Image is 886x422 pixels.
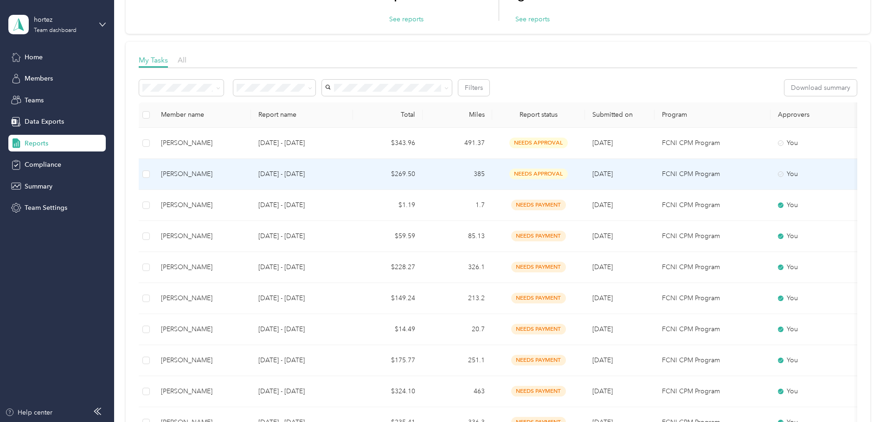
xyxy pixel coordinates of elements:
[778,324,856,334] div: You
[161,111,244,119] div: Member name
[511,231,566,241] span: needs payment
[161,200,244,210] div: [PERSON_NAME]
[592,263,613,271] span: [DATE]
[353,283,423,314] td: $149.24
[592,232,613,240] span: [DATE]
[778,200,856,210] div: You
[423,252,492,283] td: 326.1
[423,128,492,159] td: 491.37
[25,139,48,148] span: Reports
[353,128,423,159] td: $343.96
[592,139,613,147] span: [DATE]
[34,28,77,33] div: Team dashboard
[515,14,550,24] button: See reports
[154,102,251,128] th: Member name
[25,182,52,191] span: Summary
[5,408,52,417] button: Help center
[258,262,346,272] p: [DATE] - [DATE]
[258,293,346,303] p: [DATE] - [DATE]
[353,221,423,252] td: $59.59
[655,128,770,159] td: FCNI CPM Program
[258,169,346,179] p: [DATE] - [DATE]
[353,252,423,283] td: $228.27
[509,138,568,148] span: needs approval
[161,231,244,241] div: [PERSON_NAME]
[258,200,346,210] p: [DATE] - [DATE]
[25,117,64,126] span: Data Exports
[778,355,856,365] div: You
[778,138,856,148] div: You
[592,294,613,302] span: [DATE]
[389,14,424,24] button: See reports
[592,325,613,333] span: [DATE]
[161,293,244,303] div: [PERSON_NAME]
[511,293,566,303] span: needs payment
[655,345,770,376] td: FCNI CPM Program
[161,169,244,179] div: [PERSON_NAME]
[662,262,763,272] p: FCNI CPM Program
[258,355,346,365] p: [DATE] - [DATE]
[778,262,856,272] div: You
[34,15,92,25] div: hortez
[655,159,770,190] td: FCNI CPM Program
[592,170,613,178] span: [DATE]
[161,386,244,397] div: [PERSON_NAME]
[423,376,492,407] td: 463
[655,314,770,345] td: FCNI CPM Program
[423,190,492,221] td: 1.7
[458,80,489,96] button: Filters
[511,200,566,210] span: needs payment
[423,314,492,345] td: 20.7
[353,190,423,221] td: $1.19
[258,386,346,397] p: [DATE] - [DATE]
[161,324,244,334] div: [PERSON_NAME]
[511,355,566,365] span: needs payment
[25,74,53,83] span: Members
[258,231,346,241] p: [DATE] - [DATE]
[423,283,492,314] td: 213.2
[511,386,566,397] span: needs payment
[251,102,353,128] th: Report name
[662,293,763,303] p: FCNI CPM Program
[353,376,423,407] td: $324.10
[592,387,613,395] span: [DATE]
[161,138,244,148] div: [PERSON_NAME]
[178,56,186,64] span: All
[655,221,770,252] td: FCNI CPM Program
[511,324,566,334] span: needs payment
[655,252,770,283] td: FCNI CPM Program
[662,355,763,365] p: FCNI CPM Program
[662,200,763,210] p: FCNI CPM Program
[161,262,244,272] div: [PERSON_NAME]
[662,169,763,179] p: FCNI CPM Program
[778,386,856,397] div: You
[353,159,423,190] td: $269.50
[662,231,763,241] p: FCNI CPM Program
[662,386,763,397] p: FCNI CPM Program
[655,283,770,314] td: FCNI CPM Program
[655,376,770,407] td: FCNI CPM Program
[25,203,67,213] span: Team Settings
[360,111,415,119] div: Total
[662,138,763,148] p: FCNI CPM Program
[25,160,61,170] span: Compliance
[258,324,346,334] p: [DATE] - [DATE]
[585,102,655,128] th: Submitted on
[655,102,770,128] th: Program
[423,345,492,376] td: 251.1
[592,356,613,364] span: [DATE]
[834,370,886,422] iframe: Everlance-gr Chat Button Frame
[353,345,423,376] td: $175.77
[423,159,492,190] td: 385
[353,314,423,345] td: $14.49
[778,169,856,179] div: You
[500,111,578,119] span: Report status
[662,324,763,334] p: FCNI CPM Program
[423,221,492,252] td: 85.13
[511,262,566,272] span: needs payment
[430,111,485,119] div: Miles
[778,293,856,303] div: You
[139,56,168,64] span: My Tasks
[509,169,568,179] span: needs approval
